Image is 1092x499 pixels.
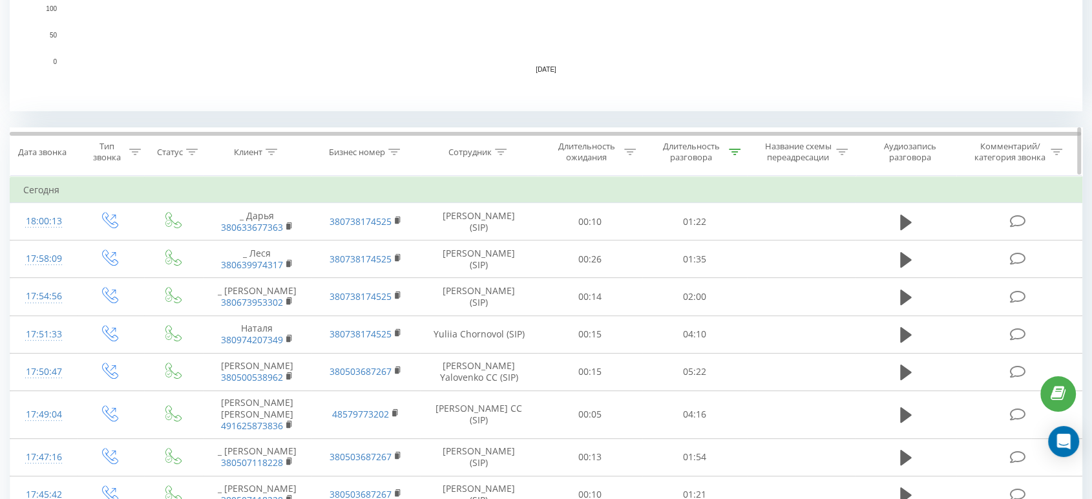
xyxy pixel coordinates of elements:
[23,322,64,347] div: 17:51:33
[420,353,537,390] td: [PERSON_NAME] Yalovenko CC (SIP)
[23,402,64,427] div: 17:49:04
[538,278,642,315] td: 00:14
[203,203,311,240] td: _ Дарья
[642,438,747,476] td: 01:54
[536,66,556,73] text: [DATE]
[203,278,311,315] td: _ [PERSON_NAME]
[203,391,311,439] td: [PERSON_NAME] [PERSON_NAME]
[1048,426,1079,457] div: Open Intercom Messenger
[50,32,58,39] text: 50
[46,5,57,12] text: 100
[330,290,392,303] a: 380738174525
[330,253,392,265] a: 380738174525
[23,246,64,271] div: 17:58:09
[330,451,392,463] a: 380503687267
[329,147,385,158] div: Бизнес номер
[420,278,537,315] td: [PERSON_NAME] (SIP)
[642,278,747,315] td: 02:00
[203,353,311,390] td: [PERSON_NAME]
[764,141,833,163] div: Название схемы переадресации
[420,203,537,240] td: [PERSON_NAME] (SIP)
[157,147,183,158] div: Статус
[538,353,642,390] td: 00:15
[642,203,747,240] td: 01:22
[332,408,389,420] a: 48579773202
[203,240,311,278] td: _ Леся
[538,391,642,439] td: 00:05
[420,391,537,439] td: [PERSON_NAME] CC (SIP)
[23,359,64,385] div: 17:50:47
[552,141,621,163] div: Длительность ожидания
[203,315,311,353] td: Наталя
[23,445,64,470] div: 17:47:16
[538,240,642,278] td: 00:26
[221,296,283,308] a: 380673953302
[642,315,747,353] td: 04:10
[420,315,537,353] td: Yuliia Chornovol (SIP)
[221,371,283,383] a: 380500538962
[330,215,392,228] a: 380738174525
[538,203,642,240] td: 00:10
[868,141,952,163] div: Аудиозапись разговора
[642,353,747,390] td: 05:22
[538,438,642,476] td: 00:13
[221,259,283,271] a: 380639974317
[18,147,67,158] div: Дата звонка
[53,58,57,65] text: 0
[538,315,642,353] td: 00:15
[330,328,392,340] a: 380738174525
[656,141,726,163] div: Длительность разговора
[642,240,747,278] td: 01:35
[642,391,747,439] td: 04:16
[23,209,64,234] div: 18:00:13
[234,147,262,158] div: Клиент
[89,141,126,163] div: Тип звонка
[221,419,283,432] a: 491625873836
[330,365,392,377] a: 380503687267
[221,334,283,346] a: 380974207349
[203,438,311,476] td: _ [PERSON_NAME]
[10,177,1082,203] td: Сегодня
[23,284,64,309] div: 17:54:56
[420,240,537,278] td: [PERSON_NAME] (SIP)
[221,221,283,233] a: 380633677363
[972,141,1047,163] div: Комментарий/категория звонка
[420,438,537,476] td: [PERSON_NAME] (SIP)
[221,456,283,469] a: 380507118228
[448,147,492,158] div: Сотрудник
